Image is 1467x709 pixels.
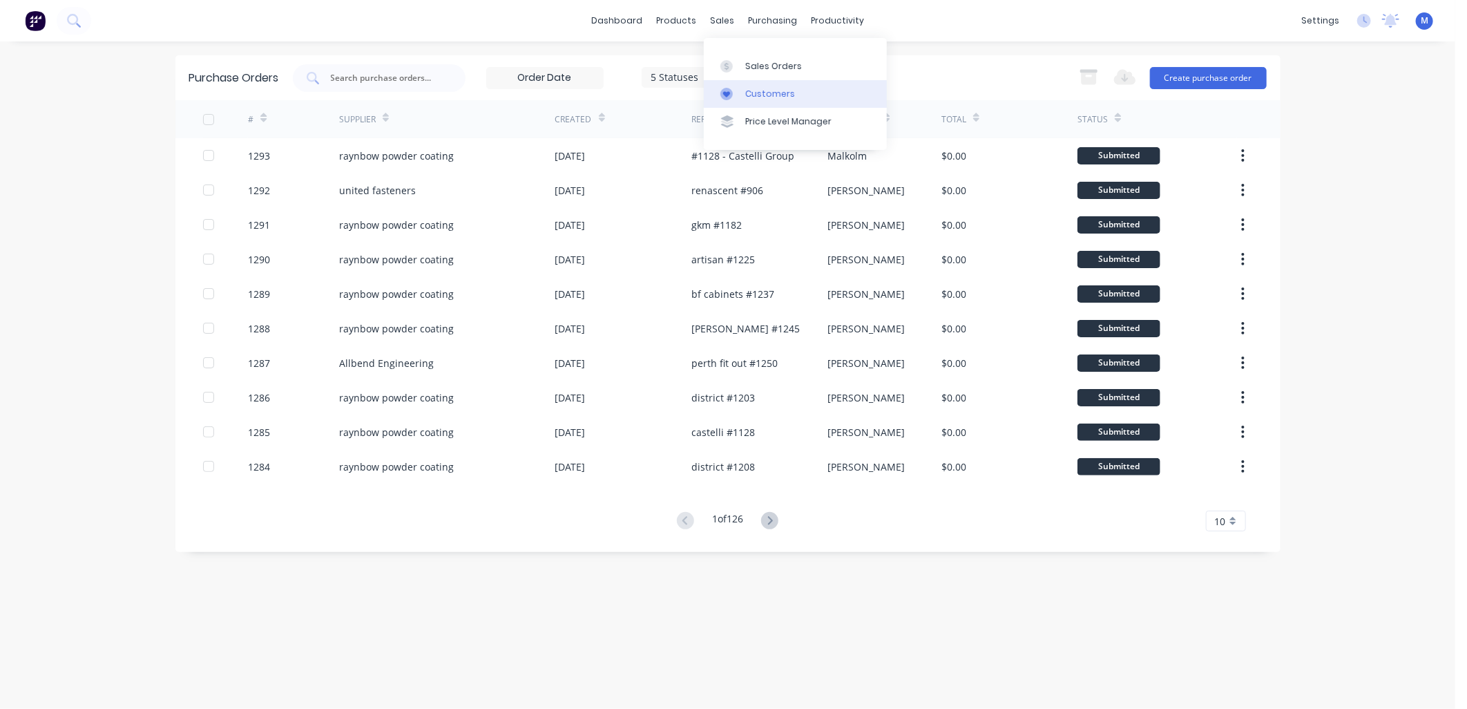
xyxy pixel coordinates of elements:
[827,287,905,301] div: [PERSON_NAME]
[248,321,270,336] div: 1288
[827,149,867,163] div: Malkolm
[741,10,804,31] div: purchasing
[248,113,253,126] div: #
[555,390,586,405] div: [DATE]
[339,183,416,198] div: united fasteners
[691,183,763,198] div: renascent #906
[339,287,454,301] div: raynbow powder coating
[704,80,887,108] a: Customers
[704,108,887,135] a: Price Level Manager
[1294,10,1346,31] div: settings
[339,425,454,439] div: raynbow powder coating
[1077,147,1160,164] div: Submitted
[1077,182,1160,199] div: Submitted
[941,149,966,163] div: $0.00
[691,287,774,301] div: bf cabinets #1237
[827,218,905,232] div: [PERSON_NAME]
[691,390,755,405] div: district #1203
[339,321,454,336] div: raynbow powder coating
[745,60,802,73] div: Sales Orders
[339,252,454,267] div: raynbow powder coating
[691,252,755,267] div: artisan #1225
[691,321,800,336] div: [PERSON_NAME] #1245
[827,321,905,336] div: [PERSON_NAME]
[712,511,743,531] div: 1 of 126
[804,10,871,31] div: productivity
[1077,285,1160,303] div: Submitted
[827,252,905,267] div: [PERSON_NAME]
[555,460,586,474] div: [DATE]
[649,10,703,31] div: products
[941,287,966,301] div: $0.00
[941,218,966,232] div: $0.00
[555,356,586,370] div: [DATE]
[827,425,905,439] div: [PERSON_NAME]
[1077,458,1160,475] div: Submitted
[691,460,755,474] div: district #1208
[941,356,966,370] div: $0.00
[555,183,586,198] div: [DATE]
[1077,424,1160,441] div: Submitted
[1077,113,1108,126] div: Status
[941,390,966,405] div: $0.00
[248,425,270,439] div: 1285
[329,71,444,85] input: Search purchase orders...
[555,149,586,163] div: [DATE]
[25,10,46,31] img: Factory
[691,356,778,370] div: perth fit out #1250
[941,252,966,267] div: $0.00
[1150,67,1267,89] button: Create purchase order
[941,183,966,198] div: $0.00
[941,460,966,474] div: $0.00
[1077,320,1160,337] div: Submitted
[248,460,270,474] div: 1284
[339,113,376,126] div: Supplier
[691,425,755,439] div: castelli #1128
[941,321,966,336] div: $0.00
[248,149,270,163] div: 1293
[339,218,454,232] div: raynbow powder coating
[1421,15,1428,27] span: M
[704,52,887,79] a: Sales Orders
[745,115,832,128] div: Price Level Manager
[487,68,603,88] input: Order Date
[745,88,795,100] div: Customers
[339,149,454,163] div: raynbow powder coating
[827,390,905,405] div: [PERSON_NAME]
[248,390,270,405] div: 1286
[827,460,905,474] div: [PERSON_NAME]
[1077,354,1160,372] div: Submitted
[339,390,454,405] div: raynbow powder coating
[555,425,586,439] div: [DATE]
[555,321,586,336] div: [DATE]
[248,356,270,370] div: 1287
[248,252,270,267] div: 1290
[555,113,592,126] div: Created
[555,287,586,301] div: [DATE]
[703,10,741,31] div: sales
[1077,389,1160,406] div: Submitted
[651,70,749,84] div: 5 Statuses
[691,218,742,232] div: gkm #1182
[691,149,794,163] div: #1128 - Castelli Group
[248,287,270,301] div: 1289
[941,425,966,439] div: $0.00
[827,183,905,198] div: [PERSON_NAME]
[339,460,454,474] div: raynbow powder coating
[1077,216,1160,234] div: Submitted
[941,113,966,126] div: Total
[248,183,270,198] div: 1292
[827,356,905,370] div: [PERSON_NAME]
[584,10,649,31] a: dashboard
[555,218,586,232] div: [DATE]
[339,356,434,370] div: Allbend Engineering
[248,218,270,232] div: 1291
[1077,251,1160,268] div: Submitted
[189,70,279,86] div: Purchase Orders
[555,252,586,267] div: [DATE]
[1215,514,1226,529] span: 10
[691,113,736,126] div: Reference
